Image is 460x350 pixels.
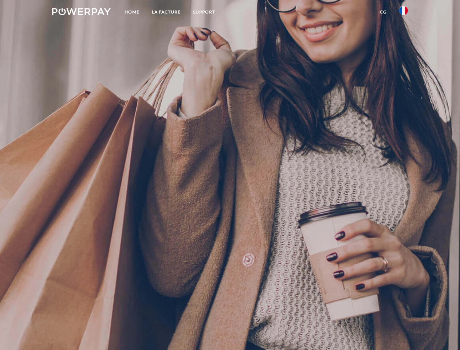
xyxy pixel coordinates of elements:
[52,8,111,15] img: logo-powerpay-white.svg
[146,5,187,19] a: LA FACTURE
[118,5,146,19] a: Home
[399,6,408,15] img: fr
[187,5,221,19] a: Support
[374,5,393,19] a: CG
